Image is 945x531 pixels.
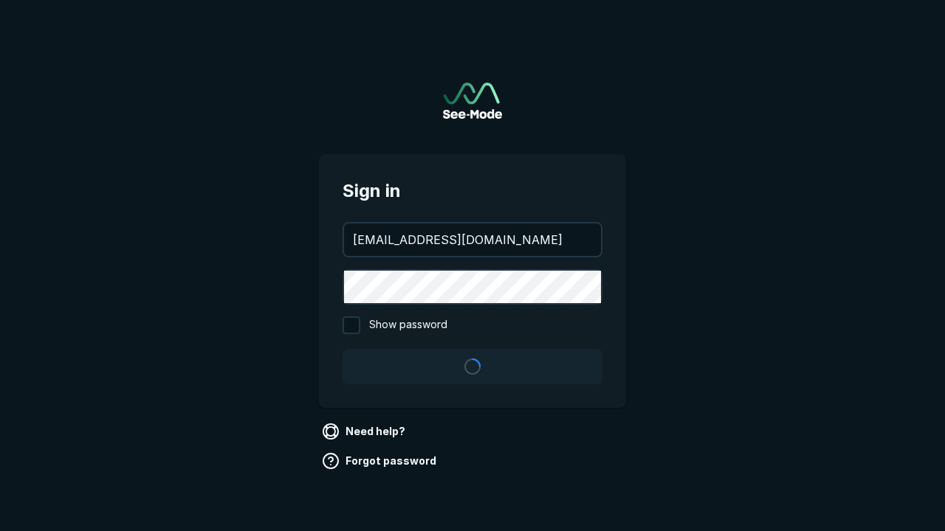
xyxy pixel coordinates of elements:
a: Forgot password [319,449,442,473]
span: Show password [369,316,447,334]
a: Need help? [319,420,411,443]
a: Go to sign in [443,83,502,119]
span: Sign in [343,178,602,204]
input: your@email.com [344,223,601,256]
img: See-Mode Logo [443,83,502,119]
